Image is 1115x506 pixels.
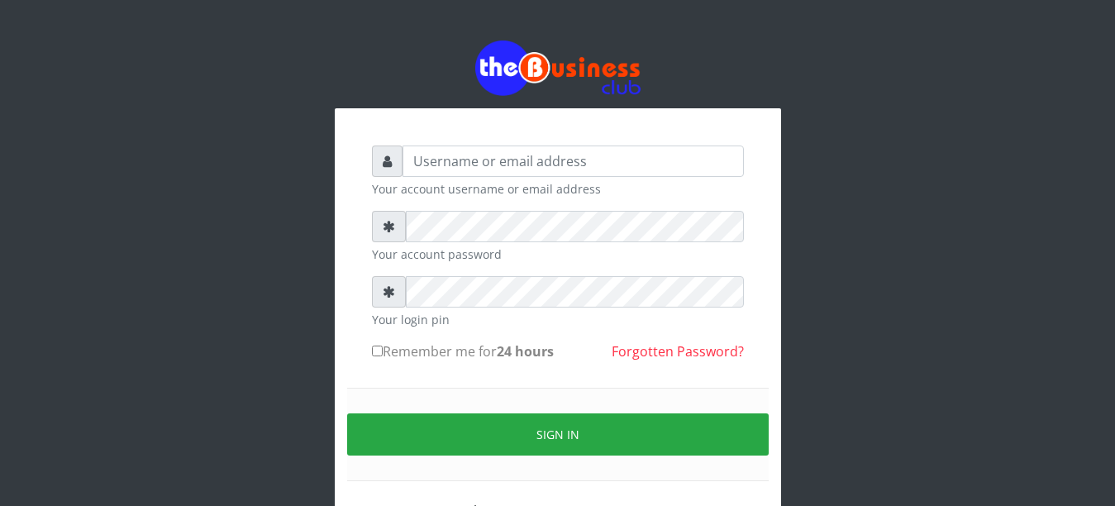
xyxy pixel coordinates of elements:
[403,146,744,177] input: Username or email address
[372,311,744,328] small: Your login pin
[372,180,744,198] small: Your account username or email address
[372,341,554,361] label: Remember me for
[372,346,383,356] input: Remember me for24 hours
[372,246,744,263] small: Your account password
[347,413,769,456] button: Sign in
[612,342,744,360] a: Forgotten Password?
[497,342,554,360] b: 24 hours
